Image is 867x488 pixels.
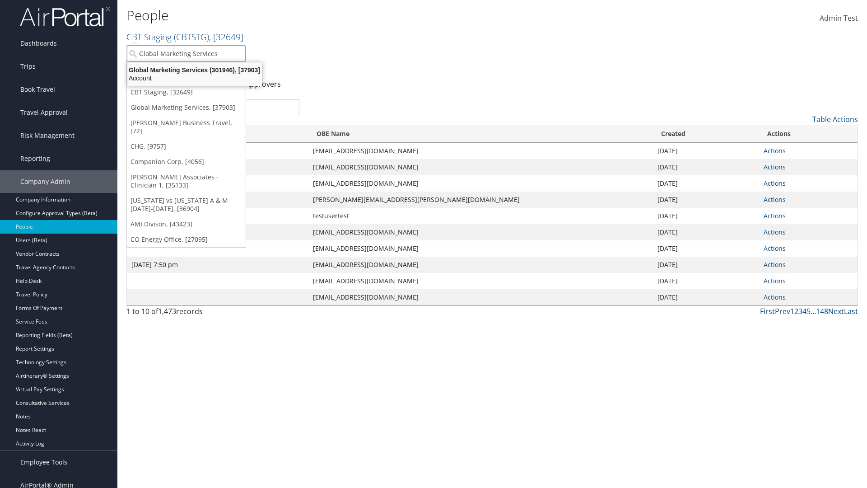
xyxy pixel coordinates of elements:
[653,159,759,175] td: [DATE]
[844,306,858,316] a: Last
[308,224,653,240] td: [EMAIL_ADDRESS][DOMAIN_NAME]
[308,125,653,143] th: OBE Name: activate to sort column ascending
[127,84,246,100] a: CBT Staging, [32649]
[20,78,55,101] span: Book Travel
[794,306,798,316] a: 2
[760,306,775,316] a: First
[20,6,110,27] img: airportal-logo.png
[20,101,68,124] span: Travel Approval
[158,306,176,316] span: 1,473
[20,451,67,474] span: Employee Tools
[245,79,281,89] a: Approvers
[127,193,246,216] a: [US_STATE] vs [US_STATE] A & M [DATE]-[DATE], [36904]
[653,289,759,305] td: [DATE]
[764,179,786,188] a: Actions
[126,31,243,43] a: CBT Staging
[308,273,653,289] td: [EMAIL_ADDRESS][DOMAIN_NAME]
[798,306,802,316] a: 3
[653,192,759,208] td: [DATE]
[653,240,759,257] td: [DATE]
[122,74,267,82] div: Account
[653,125,759,143] th: Created: activate to sort column ascending
[764,293,786,301] a: Actions
[209,31,243,43] span: , [ 32649 ]
[764,195,786,204] a: Actions
[308,289,653,305] td: [EMAIL_ADDRESS][DOMAIN_NAME]
[308,208,653,224] td: testusertest
[20,32,57,55] span: Dashboards
[20,170,70,193] span: Company Admin
[812,114,858,124] a: Table Actions
[127,100,246,115] a: Global Marketing Services, [37903]
[653,143,759,159] td: [DATE]
[127,139,246,154] a: CHG, [9757]
[802,306,806,316] a: 4
[828,306,844,316] a: Next
[775,306,790,316] a: Prev
[764,260,786,269] a: Actions
[308,175,653,192] td: [EMAIL_ADDRESS][DOMAIN_NAME]
[308,257,653,273] td: [EMAIL_ADDRESS][DOMAIN_NAME]
[127,115,246,139] a: [PERSON_NAME] Business Travel, [72]
[127,232,246,247] a: CO Energy Office, [27095]
[653,224,759,240] td: [DATE]
[308,240,653,257] td: [EMAIL_ADDRESS][DOMAIN_NAME]
[308,159,653,175] td: [EMAIL_ADDRESS][DOMAIN_NAME]
[127,45,246,62] input: Search Accounts
[127,257,308,273] td: [DATE] 7:50 pm
[764,228,786,236] a: Actions
[816,306,828,316] a: 148
[806,306,811,316] a: 5
[20,147,50,170] span: Reporting
[308,192,653,208] td: [PERSON_NAME][EMAIL_ADDRESS][PERSON_NAME][DOMAIN_NAME]
[126,306,299,321] div: 1 to 10 of records
[653,208,759,224] td: [DATE]
[811,306,816,316] span: …
[127,154,246,169] a: Companion Corp, [4056]
[20,124,75,147] span: Risk Management
[764,146,786,155] a: Actions
[20,55,36,78] span: Trips
[820,13,858,23] span: Admin Test
[653,273,759,289] td: [DATE]
[126,6,614,25] h1: People
[820,5,858,33] a: Admin Test
[122,66,267,74] div: Global Marketing Services (301946), [37903]
[174,31,209,43] span: ( CBTSTG )
[127,169,246,193] a: [PERSON_NAME] Associates - Clinician 1, [35133]
[308,143,653,159] td: [EMAIL_ADDRESS][DOMAIN_NAME]
[764,277,786,285] a: Actions
[790,306,794,316] a: 1
[764,244,786,253] a: Actions
[653,175,759,192] td: [DATE]
[653,257,759,273] td: [DATE]
[764,211,786,220] a: Actions
[764,163,786,171] a: Actions
[127,216,246,232] a: AMI Divison, [43423]
[759,125,858,143] th: Actions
